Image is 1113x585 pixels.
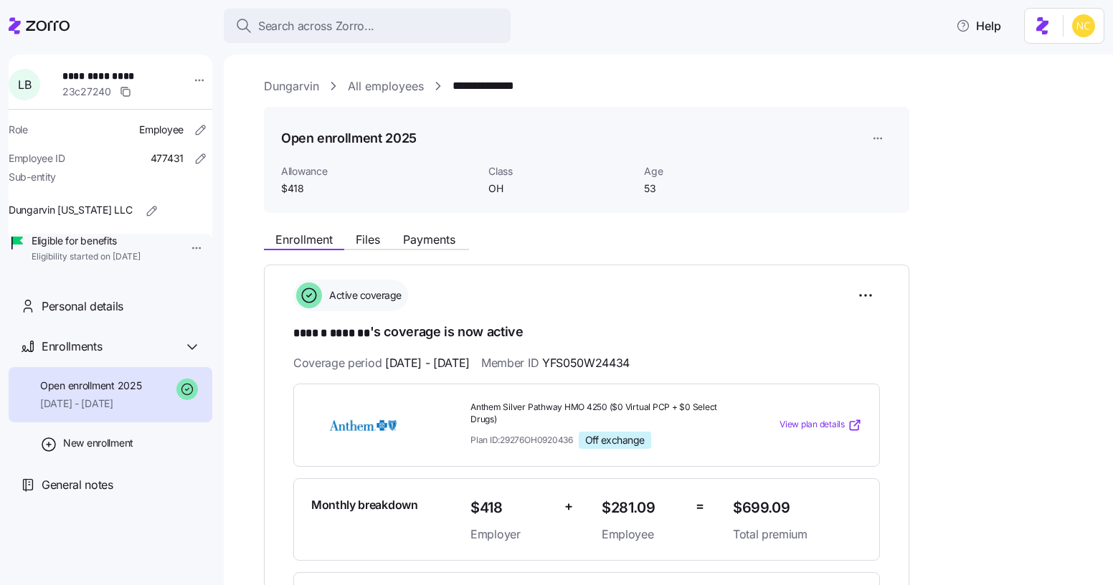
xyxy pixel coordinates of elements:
[1072,14,1095,37] img: e03b911e832a6112bf72643c5874f8d8
[733,496,862,520] span: $699.09
[281,129,417,147] h1: Open enrollment 2025
[275,234,333,245] span: Enrollment
[151,151,184,166] span: 477431
[42,298,123,315] span: Personal details
[311,496,418,514] span: Monthly breakdown
[780,418,845,432] span: View plan details
[325,288,402,303] span: Active coverage
[139,123,184,137] span: Employee
[356,234,380,245] span: Files
[281,181,477,196] span: $418
[470,496,553,520] span: $418
[62,85,111,99] span: 23c27240
[564,496,573,517] span: +
[602,525,684,543] span: Employee
[293,323,880,343] h1: 's coverage is now active
[542,354,630,372] span: YFS050W24434
[780,418,862,432] a: View plan details
[9,123,28,137] span: Role
[348,77,424,95] a: All employees
[696,496,704,517] span: =
[281,164,477,179] span: Allowance
[40,379,141,393] span: Open enrollment 2025
[224,9,511,43] button: Search across Zorro...
[488,164,633,179] span: Class
[602,496,684,520] span: $281.09
[385,354,470,372] span: [DATE] - [DATE]
[258,17,374,35] span: Search across Zorro...
[18,79,31,90] span: L B
[488,181,633,196] span: OH
[585,434,645,447] span: Off exchange
[311,409,415,442] img: Anthem
[9,170,56,184] span: Sub-entity
[470,525,553,543] span: Employer
[481,354,630,372] span: Member ID
[32,234,141,248] span: Eligible for benefits
[403,234,455,245] span: Payments
[9,151,65,166] span: Employee ID
[293,354,470,372] span: Coverage period
[42,338,102,356] span: Enrollments
[264,77,319,95] a: Dungarvin
[644,164,788,179] span: Age
[63,436,133,450] span: New enrollment
[32,251,141,263] span: Eligibility started on [DATE]
[9,203,132,217] span: Dungarvin [US_STATE] LLC
[644,181,788,196] span: 53
[40,396,141,411] span: [DATE] - [DATE]
[944,11,1013,40] button: Help
[470,401,721,426] span: Anthem Silver Pathway HMO 4250 ($0 Virtual PCP + $0 Select Drugs)
[42,476,113,494] span: General notes
[470,434,573,446] span: Plan ID: 29276OH0920436
[733,525,862,543] span: Total premium
[956,17,1001,34] span: Help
